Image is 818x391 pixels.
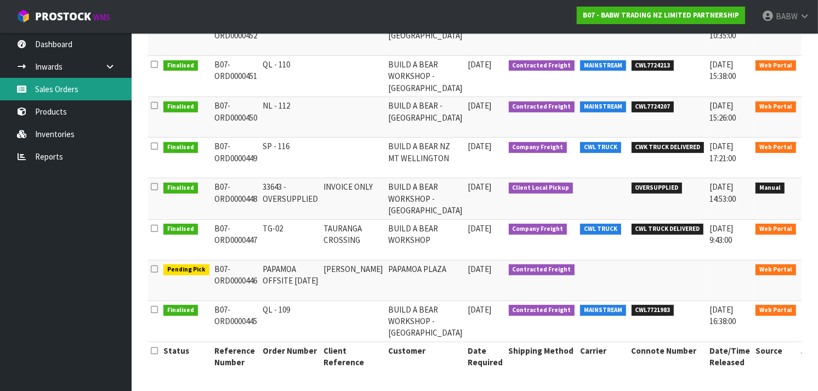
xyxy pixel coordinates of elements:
[212,219,260,260] td: B07-ORD0000447
[260,56,321,97] td: QL - 110
[212,56,260,97] td: B07-ORD0000451
[468,59,492,70] span: [DATE]
[321,178,386,219] td: INVOICE ONLY
[260,260,321,301] td: PAPAMOA OFFSITE [DATE]
[212,178,260,219] td: B07-ORD0000448
[468,141,492,151] span: [DATE]
[632,142,705,153] span: CWK TRUCK DELIVERED
[506,342,578,371] th: Shipping Method
[260,342,321,371] th: Order Number
[468,264,492,274] span: [DATE]
[212,342,260,371] th: Reference Number
[260,178,321,219] td: 33643 - OVERSUPPLIED
[583,10,739,20] strong: B07 - BABW TRADING NZ LIMITED PARTNERSHIP
[755,224,796,235] span: Web Portal
[580,101,626,112] span: MAINSTREAM
[629,342,707,371] th: Connote Number
[16,9,30,23] img: cube-alt.png
[755,305,796,316] span: Web Portal
[753,342,799,371] th: Source
[163,142,198,153] span: Finalised
[632,101,674,112] span: CWL7724207
[755,60,796,71] span: Web Portal
[755,264,796,275] span: Web Portal
[212,97,260,138] td: B07-ORD0000450
[468,304,492,315] span: [DATE]
[509,183,573,194] span: Client Local Pickup
[709,304,736,326] span: [DATE] 16:38:00
[386,260,465,301] td: PAPAMOA PLAZA
[93,12,110,22] small: WMS
[321,219,386,260] td: TAURANGA CROSSING
[260,219,321,260] td: TG-02
[509,142,567,153] span: Company Freight
[755,142,796,153] span: Web Portal
[212,15,260,56] td: B07-ORD0000452
[212,138,260,178] td: B07-ORD0000449
[632,305,674,316] span: CWL7721983
[632,183,683,194] span: OVERSUPPLIED
[386,219,465,260] td: BUILD A BEAR WORKSHOP
[709,141,736,163] span: [DATE] 17:21:00
[580,60,626,71] span: MAINSTREAM
[386,15,465,56] td: BABW - [GEOGRAPHIC_DATA]
[386,342,465,371] th: Customer
[709,182,736,203] span: [DATE] 14:53:00
[163,224,198,235] span: Finalised
[163,264,209,275] span: Pending Pick
[509,305,575,316] span: Contracted Freight
[709,100,736,122] span: [DATE] 15:26:00
[163,305,198,316] span: Finalised
[755,101,796,112] span: Web Portal
[35,9,91,24] span: ProStock
[468,100,492,111] span: [DATE]
[465,342,506,371] th: Date Required
[632,60,674,71] span: CWL7724213
[577,342,629,371] th: Carrier
[776,11,798,21] span: BABW
[212,260,260,301] td: B07-ORD0000446
[509,101,575,112] span: Contracted Freight
[163,60,198,71] span: Finalised
[161,342,212,371] th: Status
[386,178,465,219] td: BUILD A BEAR WORKSHOP - [GEOGRAPHIC_DATA]
[709,59,736,81] span: [DATE] 15:38:00
[580,224,621,235] span: CWL TRUCK
[163,101,198,112] span: Finalised
[707,342,753,371] th: Date/Time Released
[260,97,321,138] td: NL - 112
[386,138,465,178] td: BUILD A BEAR NZ MT WELLINGTON
[260,301,321,342] td: QL - 109
[321,342,386,371] th: Client Reference
[509,224,567,235] span: Company Freight
[755,183,785,194] span: Manual
[386,56,465,97] td: BUILD A BEAR WORKSHOP - [GEOGRAPHIC_DATA]
[468,182,492,192] span: [DATE]
[260,15,321,56] td: PN - 102
[260,138,321,178] td: SP - 116
[321,260,386,301] td: [PERSON_NAME]
[212,301,260,342] td: B07-ORD0000445
[580,142,621,153] span: CWL TRUCK
[163,183,198,194] span: Finalised
[632,224,704,235] span: CWL TRUCK DELIVERED
[509,264,575,275] span: Contracted Freight
[580,305,626,316] span: MAINSTREAM
[509,60,575,71] span: Contracted Freight
[709,223,733,245] span: [DATE] 9:43:00
[386,97,465,138] td: BUILD A BEAR - [GEOGRAPHIC_DATA]
[386,301,465,342] td: BUILD A BEAR WORKSHOP - [GEOGRAPHIC_DATA]
[468,223,492,234] span: [DATE]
